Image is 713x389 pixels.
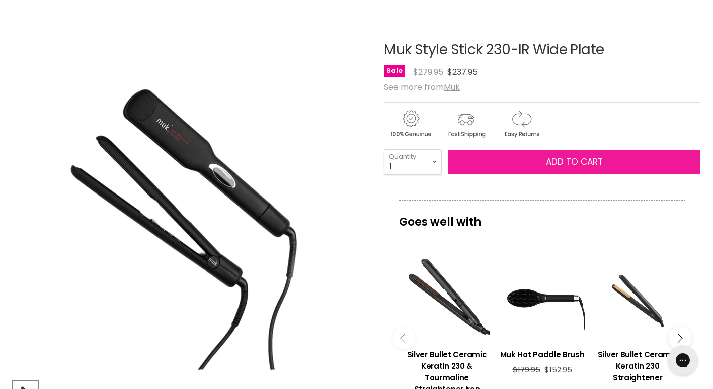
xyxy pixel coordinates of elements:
[384,109,437,139] img: genuine.gif
[500,349,585,360] h3: Muk Hot Paddle Brush
[513,364,540,375] span: $179.95
[495,109,548,139] img: returns.gif
[399,200,685,233] p: Goes well with
[444,81,460,93] a: Muk
[413,66,443,78] span: $279.95
[439,109,493,139] img: shipping.gif
[544,364,572,375] span: $152.95
[384,42,700,58] h1: Muk Style Stick 230-IR Wide Plate
[595,349,680,383] h3: Silver Bullet Ceramic Keratin 230 Straightener
[448,150,700,175] button: Add to cart
[13,17,367,371] div: Muk Style Stick 230-IR Wide Plate image. Click or Scroll to Zoom.
[500,341,585,365] a: View product:Muk Hot Paddle Brush
[384,149,442,174] select: Quantity
[663,342,703,379] iframe: Gorgias live chat messenger
[384,65,405,77] span: Sale
[447,66,478,78] span: $237.95
[546,156,603,168] span: Add to cart
[595,341,680,388] a: View product:Silver Bullet Ceramic Keratin 230 Straightener
[384,81,460,93] span: See more from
